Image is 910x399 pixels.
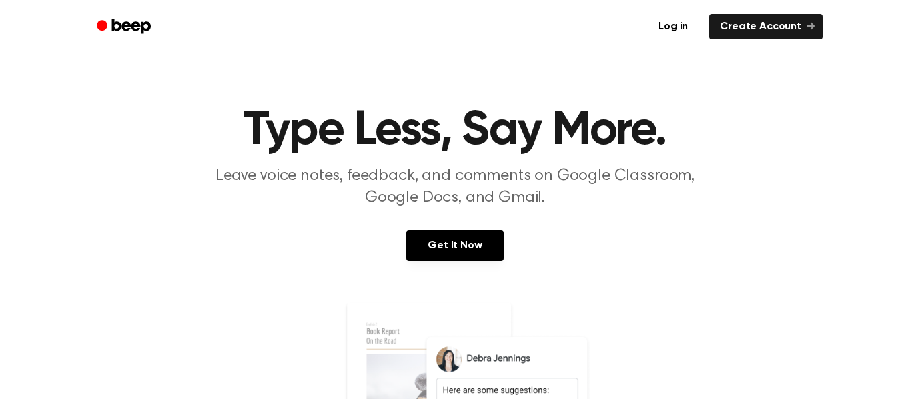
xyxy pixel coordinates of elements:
a: Log in [645,11,701,42]
a: Beep [87,14,163,40]
a: Get It Now [406,230,503,261]
a: Create Account [709,14,823,39]
p: Leave voice notes, feedback, and comments on Google Classroom, Google Docs, and Gmail. [199,165,711,209]
h1: Type Less, Say More. [114,107,796,155]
